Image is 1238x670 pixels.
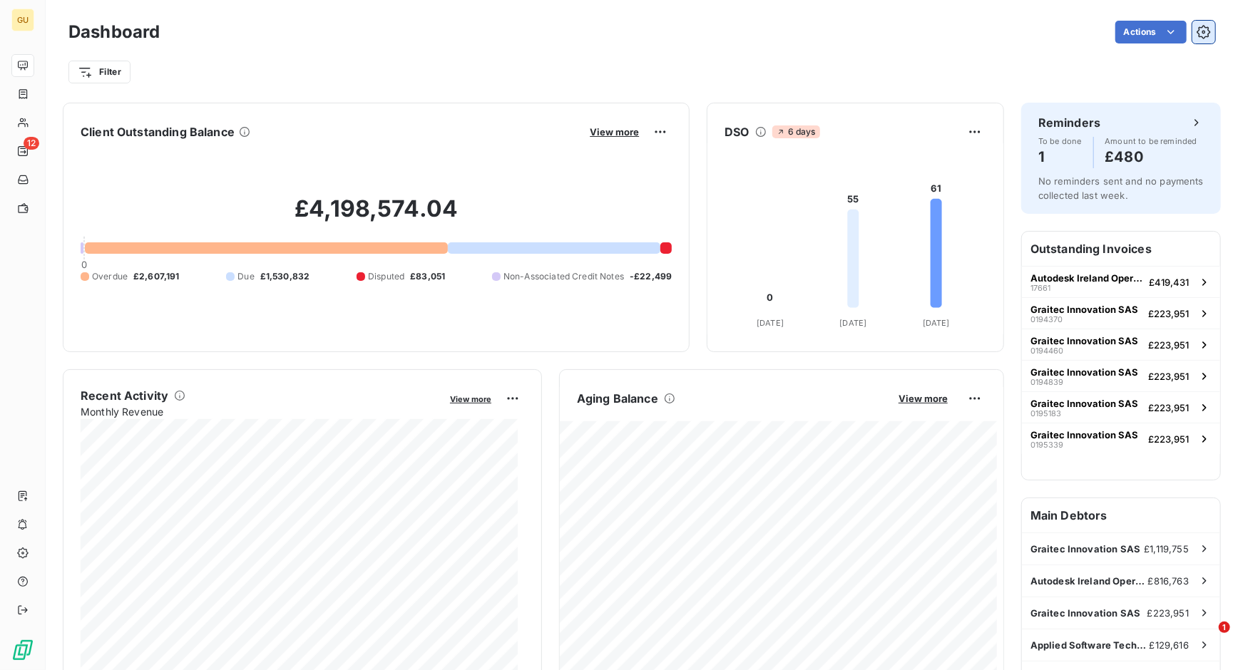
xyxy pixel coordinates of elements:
[503,270,624,283] span: Non-Associated Credit Notes
[1150,639,1189,651] span: £129,616
[1148,339,1189,351] span: £223,951
[68,61,131,83] button: Filter
[1022,423,1220,454] button: Graitec Innovation SAS0195339£223,951
[1022,232,1220,266] h6: Outstanding Invoices
[894,392,952,405] button: View more
[585,125,643,138] button: View more
[1148,371,1189,382] span: £223,951
[1149,277,1189,288] span: £419,431
[630,270,672,283] span: -£22,499
[1022,360,1220,391] button: Graitec Innovation SAS0194839£223,951
[772,125,820,138] span: 6 days
[92,270,128,283] span: Overdue
[1038,145,1082,168] h4: 1
[68,19,160,45] h3: Dashboard
[1030,335,1138,346] span: Graitec Innovation SAS
[1030,543,1140,555] span: Graitec Innovation SAS
[923,318,950,328] tspan: [DATE]
[1030,440,1063,449] span: 0195339
[840,318,867,328] tspan: [DATE]
[1115,21,1187,43] button: Actions
[1038,137,1082,145] span: To be done
[368,270,404,283] span: Disputed
[1219,622,1230,633] span: 1
[81,387,168,404] h6: Recent Activity
[1030,378,1063,386] span: 0194839
[899,393,948,404] span: View more
[81,259,87,270] span: 0
[1038,175,1204,201] span: No reminders sent and no payments collected last week.
[1148,308,1189,319] span: £223,951
[1022,266,1220,297] button: Autodesk Ireland Operations [GEOGRAPHIC_DATA]17661£419,431
[450,394,491,404] span: View more
[1030,346,1063,355] span: 0194460
[81,195,672,237] h2: £4,198,574.04
[1147,607,1189,619] span: £223,951
[1190,622,1224,656] iframe: Intercom live chat
[725,123,749,140] h6: DSO
[446,392,496,405] button: View more
[133,270,180,283] span: £2,607,191
[1030,409,1061,418] span: 0195183
[11,639,34,661] img: Logo LeanPay
[1105,145,1197,168] h4: £480
[24,137,39,150] span: 12
[237,270,254,283] span: Due
[1030,272,1143,284] span: Autodesk Ireland Operations [GEOGRAPHIC_DATA]
[1030,429,1138,440] span: Graitec Innovation SAS
[11,9,34,31] div: GU
[260,270,310,283] span: £1,530,832
[1022,329,1220,360] button: Graitec Innovation SAS0194460£223,951
[1022,391,1220,423] button: Graitec Innovation SAS0195183£223,951
[1030,284,1050,292] span: 17661
[577,390,658,407] h6: Aging Balance
[81,404,440,419] span: Monthly Revenue
[1030,607,1140,619] span: Graitec Innovation SAS
[410,270,445,283] span: £83,051
[1030,366,1138,378] span: Graitec Innovation SAS
[1105,137,1197,145] span: Amount to be reminded
[1030,575,1148,587] span: Autodesk Ireland Operations [GEOGRAPHIC_DATA]
[1022,498,1220,532] h6: Main Debtors
[1030,304,1138,315] span: Graitec Innovation SAS
[1148,402,1189,413] span: £223,951
[1148,575,1189,587] span: £816,763
[590,126,639,138] span: View more
[1038,114,1100,131] h6: Reminders
[757,318,784,328] tspan: [DATE]
[1022,297,1220,329] button: Graitec Innovation SAS0194370£223,951
[1145,543,1190,555] span: £1,119,755
[1148,433,1189,445] span: £223,951
[1030,315,1063,324] span: 0194370
[11,140,34,163] a: 12
[81,123,235,140] h6: Client Outstanding Balance
[1030,639,1150,651] span: Applied Software Technology, LLC
[1030,398,1138,409] span: Graitec Innovation SAS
